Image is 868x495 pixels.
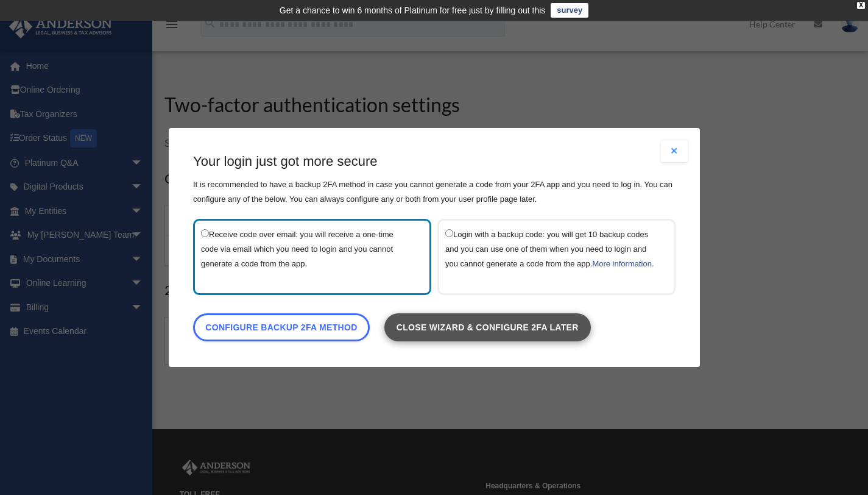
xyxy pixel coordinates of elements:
a: survey [551,3,588,18]
a: More information. [592,259,654,268]
a: Close wizard & configure 2FA later [384,313,590,341]
button: Close modal [661,140,688,162]
label: Receive code over email: you will receive a one-time code via email which you need to login and y... [201,227,411,287]
input: Receive code over email: you will receive a one-time code via email which you need to login and y... [201,229,209,237]
p: It is recommended to have a backup 2FA method in case you cannot generate a code from your 2FA ap... [193,177,676,207]
a: Configure backup 2FA method [193,313,370,341]
h3: Your login just got more secure [193,152,676,171]
input: Login with a backup code: you will get 10 backup codes and you can use one of them when you need ... [445,229,453,237]
label: Login with a backup code: you will get 10 backup codes and you can use one of them when you need ... [445,227,655,287]
div: close [857,2,865,9]
div: Get a chance to win 6 months of Platinum for free just by filling out this [280,3,546,18]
